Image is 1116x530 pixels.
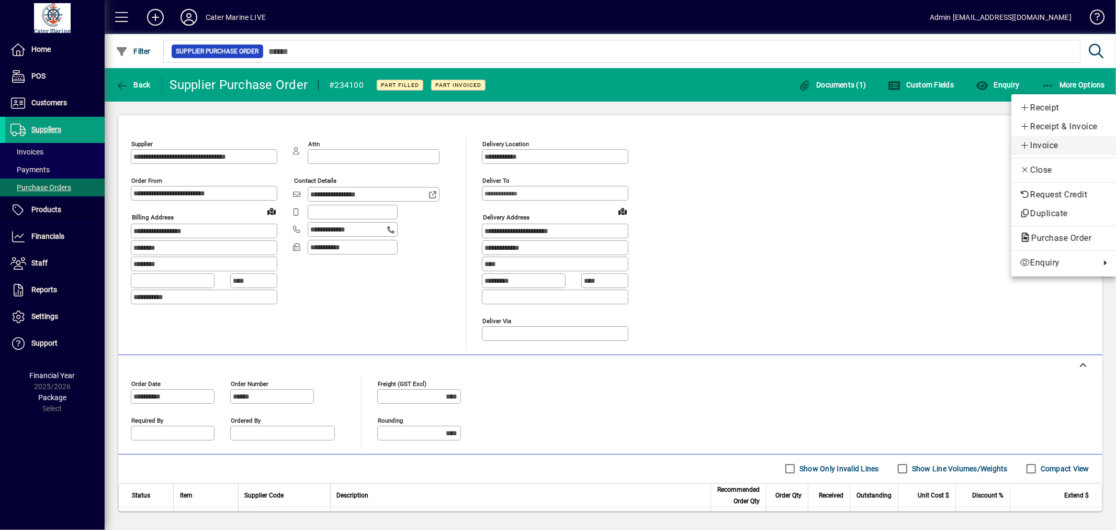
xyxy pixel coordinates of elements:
span: Purchase Order [1020,233,1097,243]
span: Receipt & Invoice [1020,120,1108,133]
span: Request Credit [1020,189,1108,201]
span: Enquiry [1020,257,1095,269]
span: Invoice [1020,139,1108,152]
span: Close [1020,164,1108,176]
span: Receipt [1020,102,1108,114]
span: Duplicate [1020,207,1108,220]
